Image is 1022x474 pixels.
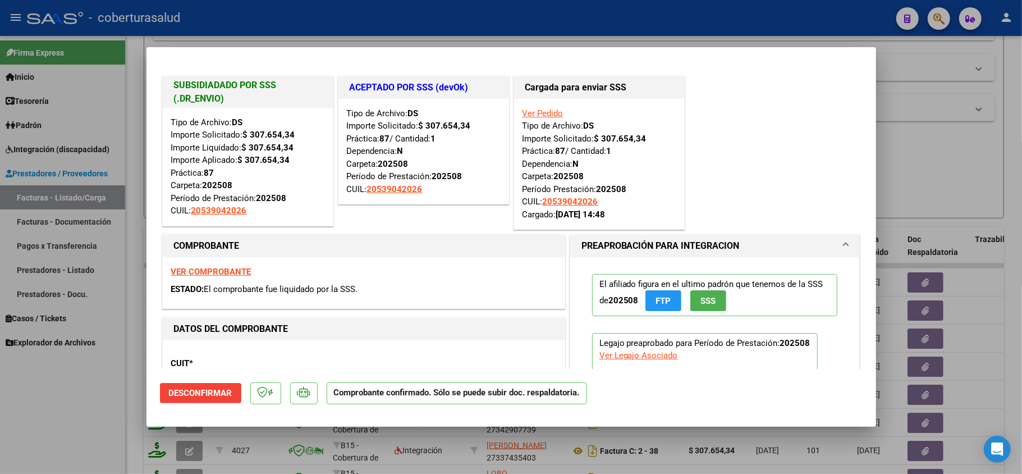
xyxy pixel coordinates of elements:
[431,134,436,144] strong: 1
[554,171,584,181] strong: 202508
[174,323,288,334] strong: DATOS DEL COMPROBANTE
[543,197,598,207] span: 20539042026
[171,116,324,217] div: Tipo de Archivo: Importe Solicitado: Importe Liquidado: Importe Aplicado: Práctica: Carpeta: Perí...
[232,117,243,127] strong: DS
[523,108,563,118] a: Ver Pedido
[599,349,678,362] div: Ver Legajo Asociado
[581,239,740,253] h1: PREAPROBACIÓN PARA INTEGRACION
[700,296,716,306] span: SSS
[984,436,1011,463] div: Open Intercom Messenger
[525,81,673,94] h1: Cargada para enviar SSS
[570,235,860,257] mat-expansion-panel-header: PREAPROBACIÓN PARA INTEGRACION
[523,107,676,221] div: Tipo de Archivo: Importe Solicitado: Práctica: / Cantidad: Dependencia: Carpeta: Período Prestaci...
[556,209,606,220] strong: [DATE] 14:48
[203,180,233,190] strong: 202508
[174,79,322,106] h1: SUBSIDIADADO POR SSS (.DR_ENVIO)
[378,159,409,169] strong: 202508
[380,134,390,144] strong: 87
[347,107,500,196] div: Tipo de Archivo: Importe Solicitado: Práctica: / Cantidad: Dependencia: Carpeta: Período de Prest...
[171,267,251,277] a: VER COMPROBANTE
[592,274,838,316] p: El afiliado figura en el ultimo padrón que tenemos de la SSS de
[780,338,810,348] strong: 202508
[607,146,612,156] strong: 1
[367,184,423,194] span: 20539042026
[656,296,671,306] span: FTP
[191,206,247,216] span: 20539042026
[238,155,290,165] strong: $ 307.654,34
[397,146,404,156] strong: N
[171,284,204,294] span: ESTADO:
[169,388,232,398] span: Desconfirmar
[556,146,566,156] strong: 87
[597,184,627,194] strong: 202508
[174,240,240,251] strong: COMPROBANTE
[573,159,579,169] strong: N
[608,295,639,306] strong: 202508
[243,130,295,140] strong: $ 307.654,34
[160,383,241,403] button: Desconfirmar
[419,121,471,131] strong: $ 307.654,34
[645,290,681,311] button: FTP
[350,81,497,94] h1: ACEPTADO POR SSS (devOk)
[242,143,294,153] strong: $ 307.654,34
[592,333,818,453] p: Legajo preaprobado para Período de Prestación:
[584,121,594,131] strong: DS
[327,382,587,404] p: Comprobante confirmado. Sólo se puede subir doc. respaldatoria.
[171,357,287,370] p: CUIT
[204,168,214,178] strong: 87
[408,108,419,118] strong: DS
[690,290,726,311] button: SSS
[204,284,358,294] span: El comprobante fue liquidado por la SSS.
[256,193,287,203] strong: 202508
[594,134,647,144] strong: $ 307.654,34
[432,171,462,181] strong: 202508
